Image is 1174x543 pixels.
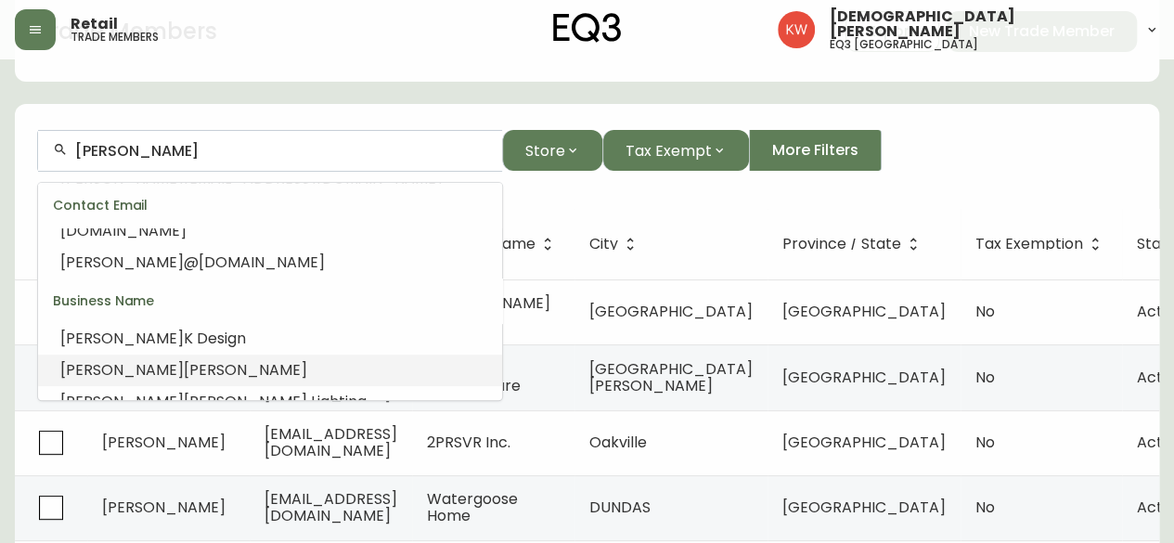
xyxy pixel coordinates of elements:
[525,139,565,162] span: Store
[184,328,246,349] span: K Design
[553,13,622,43] img: logo
[71,17,118,32] span: Retail
[589,497,651,518] span: DUNDAS
[184,391,367,412] span: [PERSON_NAME] Lighting
[589,301,753,322] span: [GEOGRAPHIC_DATA]
[772,140,858,161] span: More Filters
[60,252,184,273] span: [PERSON_NAME]
[264,488,397,526] span: [EMAIL_ADDRESS][DOMAIN_NAME]
[782,301,946,322] span: [GEOGRAPHIC_DATA]
[589,239,618,250] span: City
[782,367,946,388] span: [GEOGRAPHIC_DATA]
[778,11,815,48] img: f33162b67396b0982c40ce2a87247151
[782,497,946,518] span: [GEOGRAPHIC_DATA]
[502,130,602,171] button: Store
[975,367,995,388] span: No
[75,142,487,160] input: Search
[749,130,882,171] button: More Filters
[830,39,978,50] h5: eq3 [GEOGRAPHIC_DATA]
[102,432,226,453] span: [PERSON_NAME]
[71,32,159,43] h5: trade members
[102,497,226,518] span: [PERSON_NAME]
[975,432,995,453] span: No
[626,139,712,162] span: Tax Exempt
[782,236,925,252] span: Province / State
[38,278,502,323] div: Business Name
[427,488,518,526] span: Watergoose Home
[975,301,995,322] span: No
[38,183,502,227] div: Contact Email
[602,130,749,171] button: Tax Exempt
[975,239,1083,250] span: Tax Exemption
[975,497,995,518] span: No
[60,391,184,412] span: [PERSON_NAME]
[975,236,1107,252] span: Tax Exemption
[782,432,946,453] span: [GEOGRAPHIC_DATA]
[830,9,1129,39] span: [DEMOGRAPHIC_DATA][PERSON_NAME]
[589,236,642,252] span: City
[184,359,307,381] span: [PERSON_NAME]
[184,252,325,273] span: @[DOMAIN_NAME]
[60,359,184,381] span: [PERSON_NAME]
[264,423,397,461] span: [EMAIL_ADDRESS][DOMAIN_NAME]
[589,358,753,396] span: [GEOGRAPHIC_DATA][PERSON_NAME]
[589,432,647,453] span: Oakville
[60,328,184,349] span: [PERSON_NAME]
[782,239,901,250] span: Province / State
[427,432,510,453] span: 2PRSVR Inc.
